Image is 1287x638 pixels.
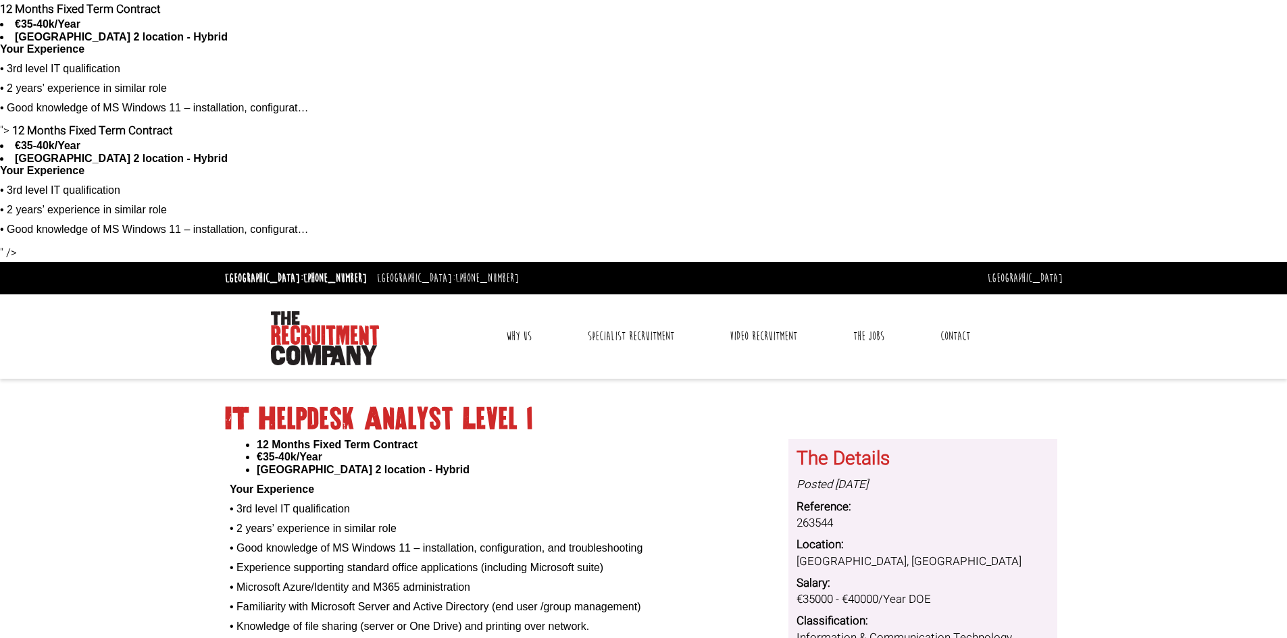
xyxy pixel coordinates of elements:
[257,439,418,450] strong: 12 Months Fixed Term Contract
[930,319,980,353] a: Contact
[797,591,1049,608] dd: €35000 - €40000/Year DOE
[230,581,778,593] p: • Microsoft Azure/Identity and M365 administration
[797,613,1049,629] dt: Classification:
[578,319,684,353] a: Specialist Recruitment
[230,503,778,515] p: • 3rd level IT qualification
[230,483,314,495] strong: Your Experience
[303,271,367,286] a: [PHONE_NUMBER]
[797,554,1049,570] dd: [GEOGRAPHIC_DATA], [GEOGRAPHIC_DATA]
[797,476,868,493] i: Posted [DATE]
[230,562,778,574] p: • Experience supporting standard office applications (including Microsoft suite)
[720,319,807,353] a: Video Recruitment
[797,449,1049,470] h3: The Details
[374,267,522,289] li: [GEOGRAPHIC_DATA]:
[988,271,1063,286] a: [GEOGRAPHIC_DATA]
[12,122,173,139] strong: 12 Months Fixed Term Contract
[230,601,778,613] p: • Familiarity with Microsoft Server and Active Directory (end user /group management)
[257,451,322,462] strong: €35-40k/Year
[15,31,228,43] strong: [GEOGRAPHIC_DATA] 2 location - Hybrid
[257,464,470,475] strong: [GEOGRAPHIC_DATA] 2 location - Hybrid
[15,18,80,30] strong: €35-40k/Year
[15,140,80,151] strong: €35-40k/Year
[230,523,778,535] p: • 2 years’ experience in similar role
[496,319,542,353] a: Why Us
[222,267,370,289] li: [GEOGRAPHIC_DATA]:
[15,153,228,164] strong: [GEOGRAPHIC_DATA] 2 location - Hybrid
[797,537,1049,553] dt: Location:
[797,575,1049,591] dt: Salary:
[225,407,1063,431] h1: IT Helpdesk Analyst Level 1
[230,542,778,554] p: • Good knowledge of MS Windows 11 – installation, configuration, and troubleshooting
[455,271,519,286] a: [PHONE_NUMBER]
[271,311,379,365] img: The Recruitment Company
[843,319,894,353] a: The Jobs
[230,620,778,633] p: • Knowledge of file sharing (server or One Drive) and printing over network.
[797,515,1049,531] dd: 263544
[797,499,1049,515] dt: Reference:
